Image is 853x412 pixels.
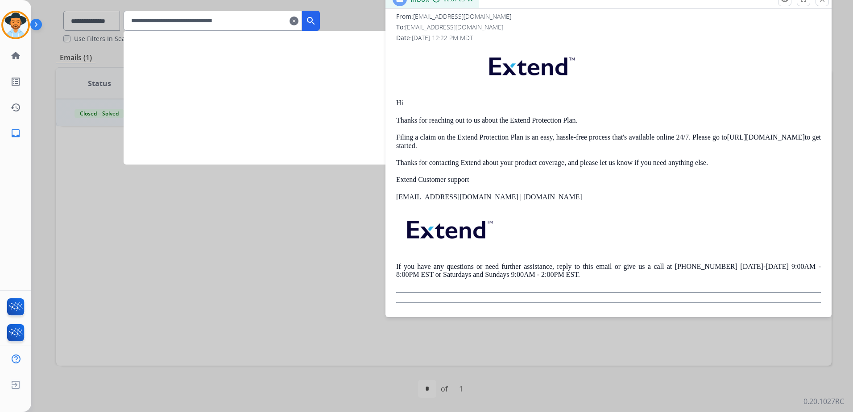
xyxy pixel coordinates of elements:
[396,176,821,184] p: Extend Customer support
[396,263,821,279] p: If you have any questions or need further assistance, reply to this email or give us a call at [P...
[405,23,503,31] span: [EMAIL_ADDRESS][DOMAIN_NAME]
[396,23,821,32] div: To:
[396,210,501,245] img: extend.png
[396,12,821,21] div: From:
[10,76,21,87] mat-icon: list_alt
[803,396,844,407] p: 0.20.1027RC
[3,12,28,37] img: avatar
[396,133,821,150] p: Filing a claim on the Extend Protection Plan is an easy, hassle-free process that's available onl...
[396,33,821,42] div: Date:
[396,116,821,124] p: Thanks for reaching out to us about the Extend Protection Plan.
[396,159,821,167] p: Thanks for contacting Extend about your product coverage, and please let us know if you need anyt...
[10,128,21,139] mat-icon: inbox
[412,33,473,42] span: [DATE] 12:22 PM MDT
[413,12,511,21] span: [EMAIL_ADDRESS][DOMAIN_NAME]
[306,16,316,26] mat-icon: search
[727,133,805,141] a: [URL][DOMAIN_NAME]
[396,193,821,201] p: [EMAIL_ADDRESS][DOMAIN_NAME] | [DOMAIN_NAME]
[478,47,584,82] img: extend.png
[10,102,21,113] mat-icon: history
[290,16,298,26] mat-icon: clear
[10,50,21,61] mat-icon: home
[396,99,821,107] p: Hi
